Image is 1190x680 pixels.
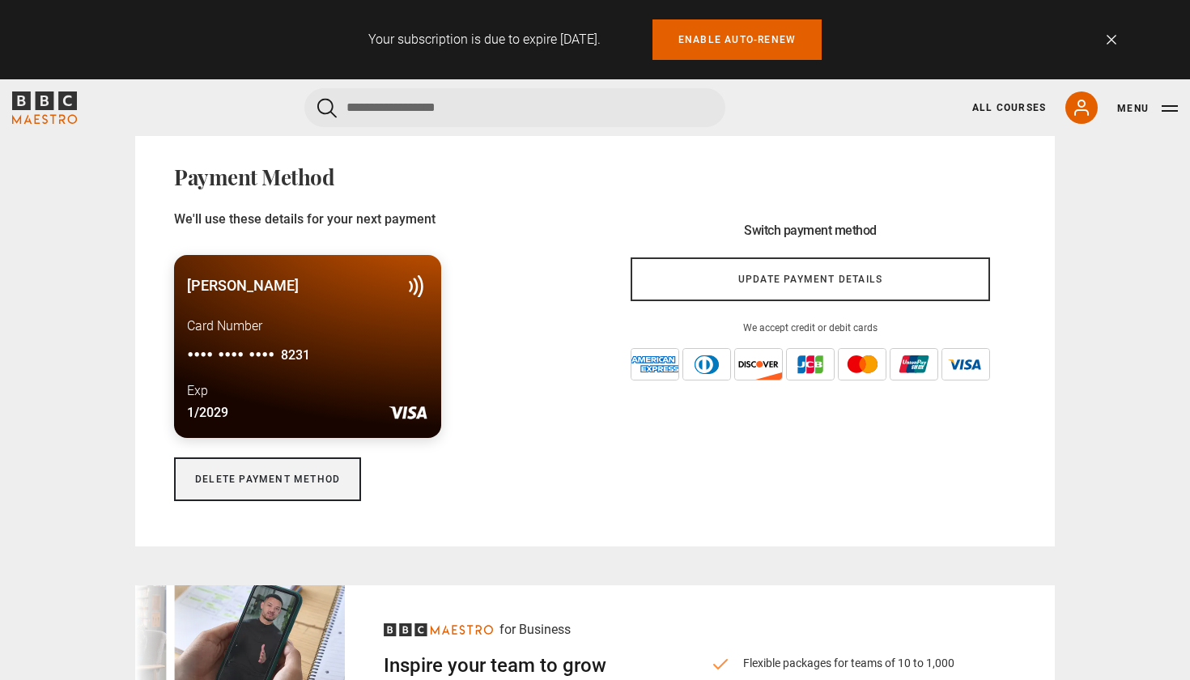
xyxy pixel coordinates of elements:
[734,348,783,380] img: discover
[368,30,601,49] p: Your subscription is due to expire [DATE].
[682,348,731,380] img: diners
[384,623,493,636] svg: BBC Maestro
[838,348,886,380] img: mastercard
[304,88,725,127] input: Search
[174,164,334,190] h2: Payment Method
[631,223,990,238] h3: Switch payment method
[187,403,228,423] p: 1/2029
[12,91,77,124] svg: BBC Maestro
[972,100,1046,115] a: All Courses
[786,348,835,380] img: jcb
[890,348,938,380] img: unionpay
[317,98,337,118] button: Submit the search query
[187,342,428,368] p: •••• •••• ••••
[174,457,361,501] a: Delete payment method
[711,655,990,672] li: Flexible packages for teams of 10 to 1,000
[187,381,208,401] p: Exp
[652,19,822,60] a: Enable auto-renew
[174,210,585,229] p: We'll use these details for your next payment
[187,317,428,336] p: Card Number
[281,342,310,368] span: 8231
[631,348,679,380] img: amex
[389,401,428,425] img: visa
[499,620,571,640] p: for Business
[187,274,299,296] p: [PERSON_NAME]
[1117,100,1178,117] button: Toggle navigation
[631,257,990,301] a: Update payment details
[631,321,990,335] p: We accept credit or debit cards
[941,348,990,380] img: visa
